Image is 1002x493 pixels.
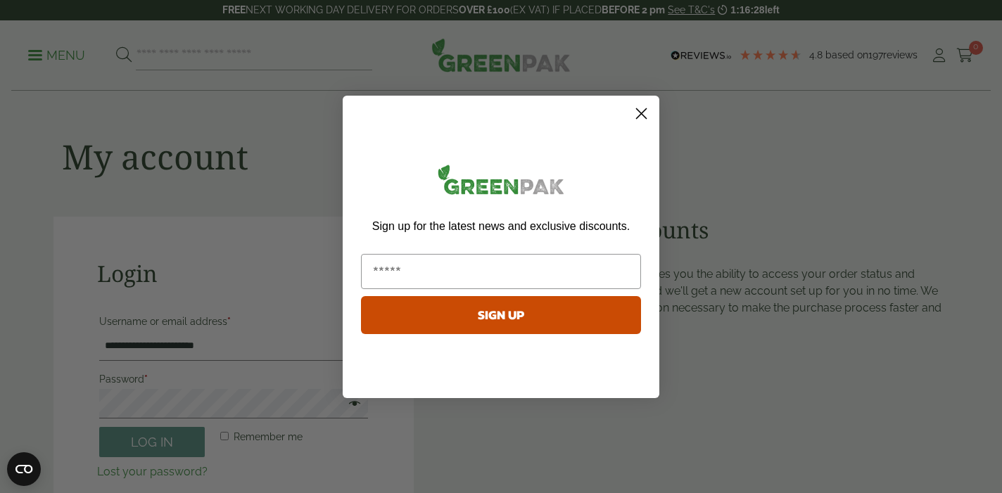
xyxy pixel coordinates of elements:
img: greenpak_logo [361,159,641,206]
button: Close dialog [629,101,654,126]
span: Sign up for the latest news and exclusive discounts. [372,220,630,232]
button: SIGN UP [361,296,641,334]
input: Email [361,254,641,289]
button: Open CMP widget [7,452,41,486]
